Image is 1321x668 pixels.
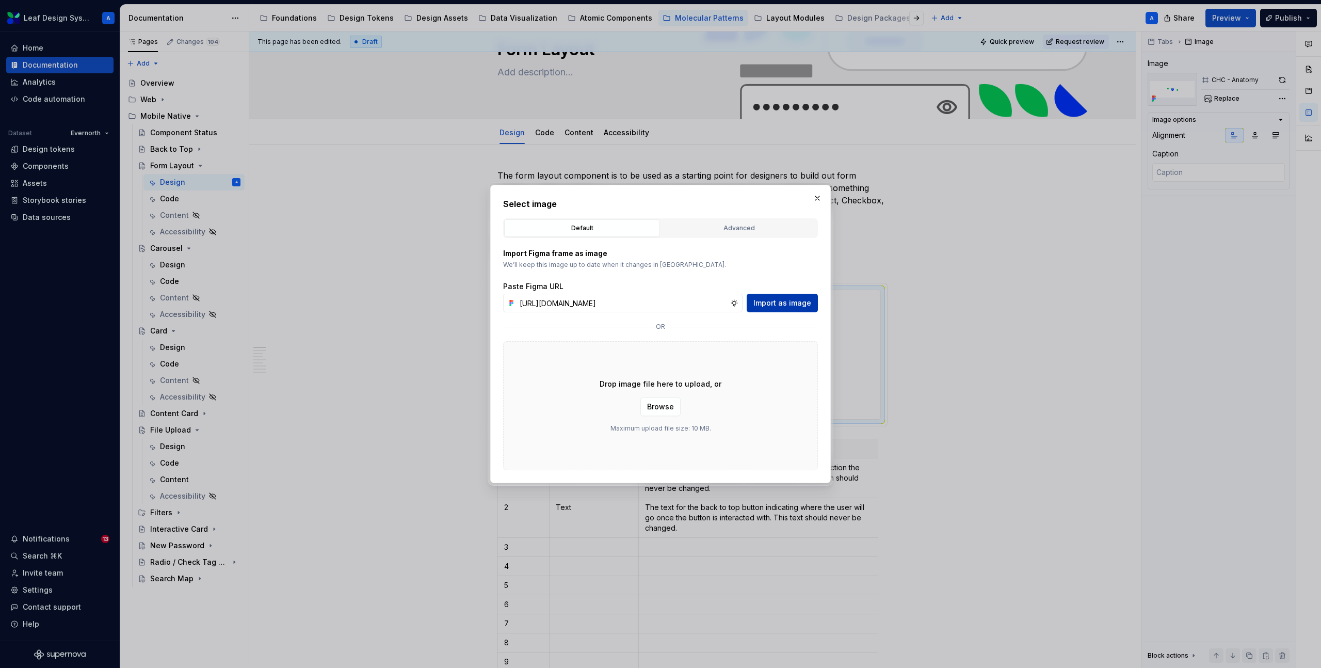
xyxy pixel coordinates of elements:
span: Import as image [753,298,811,308]
button: Browse [640,397,681,416]
button: Import as image [747,294,818,312]
p: Maximum upload file size: 10 MB. [610,424,711,433]
div: Advanced [665,223,813,233]
label: Paste Figma URL [503,281,563,292]
span: Browse [647,402,674,412]
h2: Select image [503,198,818,210]
p: We’ll keep this image up to date when it changes in [GEOGRAPHIC_DATA]. [503,261,818,269]
div: Default [508,223,656,233]
p: Import Figma frame as image [503,248,818,259]
p: Drop image file here to upload, or [600,379,721,389]
p: or [656,323,665,331]
input: https://figma.com/file... [515,294,730,312]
